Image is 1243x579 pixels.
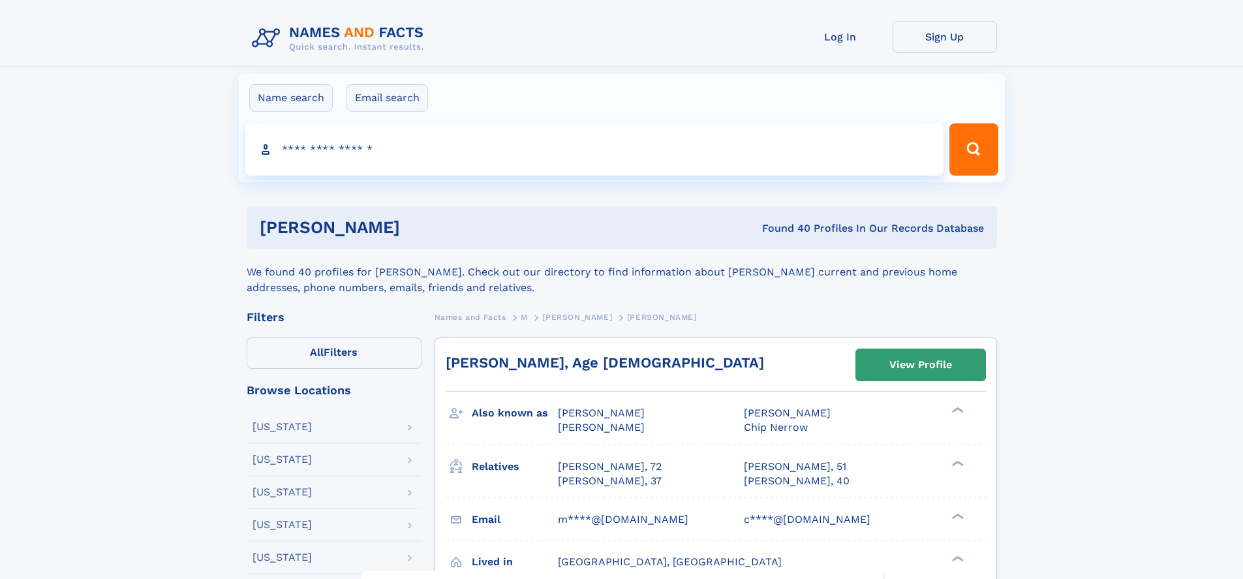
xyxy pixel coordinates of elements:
[472,551,558,573] h3: Lived in
[253,422,312,432] div: [US_STATE]
[949,512,964,520] div: ❯
[949,406,964,415] div: ❯
[249,84,333,112] label: Name search
[893,21,997,53] a: Sign Up
[247,249,997,296] div: We found 40 profiles for [PERSON_NAME]. Check out our directory to find information about [PERSON...
[472,509,558,531] h3: Email
[253,454,312,465] div: [US_STATE]
[558,460,662,474] a: [PERSON_NAME], 72
[310,346,324,358] span: All
[558,421,645,433] span: [PERSON_NAME]
[247,337,422,369] label: Filters
[472,402,558,424] h3: Also known as
[856,349,985,381] a: View Profile
[435,309,506,325] a: Names and Facts
[247,311,422,323] div: Filters
[542,309,612,325] a: [PERSON_NAME]
[558,556,782,568] span: [GEOGRAPHIC_DATA], [GEOGRAPHIC_DATA]
[253,520,312,530] div: [US_STATE]
[542,313,612,322] span: [PERSON_NAME]
[581,221,984,236] div: Found 40 Profiles In Our Records Database
[627,313,697,322] span: [PERSON_NAME]
[247,384,422,396] div: Browse Locations
[260,219,581,236] h1: [PERSON_NAME]
[558,474,662,488] a: [PERSON_NAME], 37
[744,407,831,419] span: [PERSON_NAME]
[521,309,528,325] a: M
[744,421,808,433] span: Chip Nerrow
[346,84,428,112] label: Email search
[245,123,944,176] input: search input
[744,474,850,488] a: [PERSON_NAME], 40
[446,354,764,371] a: [PERSON_NAME], Age [DEMOGRAPHIC_DATA]
[253,487,312,497] div: [US_STATE]
[949,554,964,563] div: ❯
[253,552,312,563] div: [US_STATE]
[889,350,952,380] div: View Profile
[949,459,964,467] div: ❯
[744,460,846,474] a: [PERSON_NAME], 51
[949,123,998,176] button: Search Button
[247,21,435,56] img: Logo Names and Facts
[521,313,528,322] span: M
[558,407,645,419] span: [PERSON_NAME]
[788,21,893,53] a: Log In
[472,456,558,478] h3: Relatives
